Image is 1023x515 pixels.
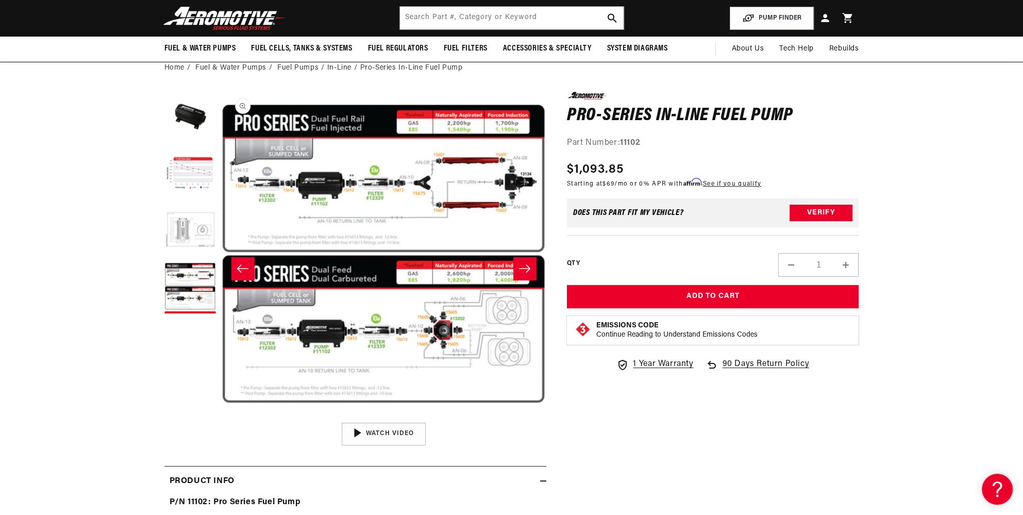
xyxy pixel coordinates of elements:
[829,43,859,55] span: Rebuilds
[164,62,185,74] a: Home
[722,358,809,381] span: 90 Days Return Policy
[164,205,216,257] button: Load image 3 in gallery view
[251,43,352,54] span: Fuel Cells, Tanks & Systems
[503,43,592,54] span: Accessories & Specialty
[513,257,536,280] button: Slide right
[567,108,859,124] h1: Pro-Series In-Line Fuel Pump
[170,498,301,506] strong: P/N 11102: Pro Series Fuel Pump
[170,475,234,488] h2: Product Info
[360,62,463,74] li: Pro-Series In-Line Fuel Pump
[277,62,318,74] a: Fuel Pumps
[436,37,495,61] summary: Fuel Filters
[231,257,254,280] button: Slide left
[730,7,814,30] button: PUMP FINDER
[567,285,859,308] button: Add to Cart
[575,321,591,338] img: Emissions code
[495,37,599,61] summary: Accessories & Specialty
[573,209,684,217] div: Does This part fit My vehicle?
[243,37,360,61] summary: Fuel Cells, Tanks & Systems
[602,181,614,187] span: $69
[724,37,772,61] a: About Us
[400,7,624,29] input: Search by Part Number, Category or Keyword
[596,322,659,329] strong: Emissions Code
[703,181,761,187] a: See if you qualify - Learn more about Affirm Financing (opens in modal)
[607,43,668,54] span: System Diagrams
[683,178,701,186] span: Affirm
[567,137,859,150] div: Part Number:
[368,43,428,54] span: Fuel Regulators
[779,43,813,55] span: Tech Help
[821,37,867,61] summary: Rebuilds
[596,330,758,340] p: Continue Reading to Understand Emissions Codes
[164,148,216,200] button: Load image 2 in gallery view
[157,37,244,61] summary: Fuel & Water Pumps
[444,43,488,54] span: Fuel Filters
[164,43,236,54] span: Fuel & Water Pumps
[706,358,809,381] a: 90 Days Return Policy
[164,262,216,313] button: Load image 4 in gallery view
[360,37,436,61] summary: Fuel Regulators
[164,467,546,496] summary: Product Info
[599,37,676,61] summary: System Diagrams
[195,62,266,74] a: Fuel & Water Pumps
[772,37,821,61] summary: Tech Help
[164,92,216,143] button: Load image 1 in gallery view
[164,62,859,74] nav: breadcrumbs
[160,6,289,30] img: Aeromotive
[327,62,360,74] li: In-Line
[731,45,764,53] span: About Us
[601,7,624,29] button: search button
[567,179,761,189] p: Starting at /mo or 0% APR with .
[164,92,546,445] media-gallery: Gallery Viewer
[620,139,640,147] strong: 11102
[596,321,758,340] button: Emissions CodeContinue Reading to Understand Emissions Codes
[616,358,693,371] a: 1 Year Warranty
[790,205,852,221] button: Verify
[633,358,693,371] span: 1 Year Warranty
[567,259,580,268] label: QTY
[567,160,624,179] span: $1,093.85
